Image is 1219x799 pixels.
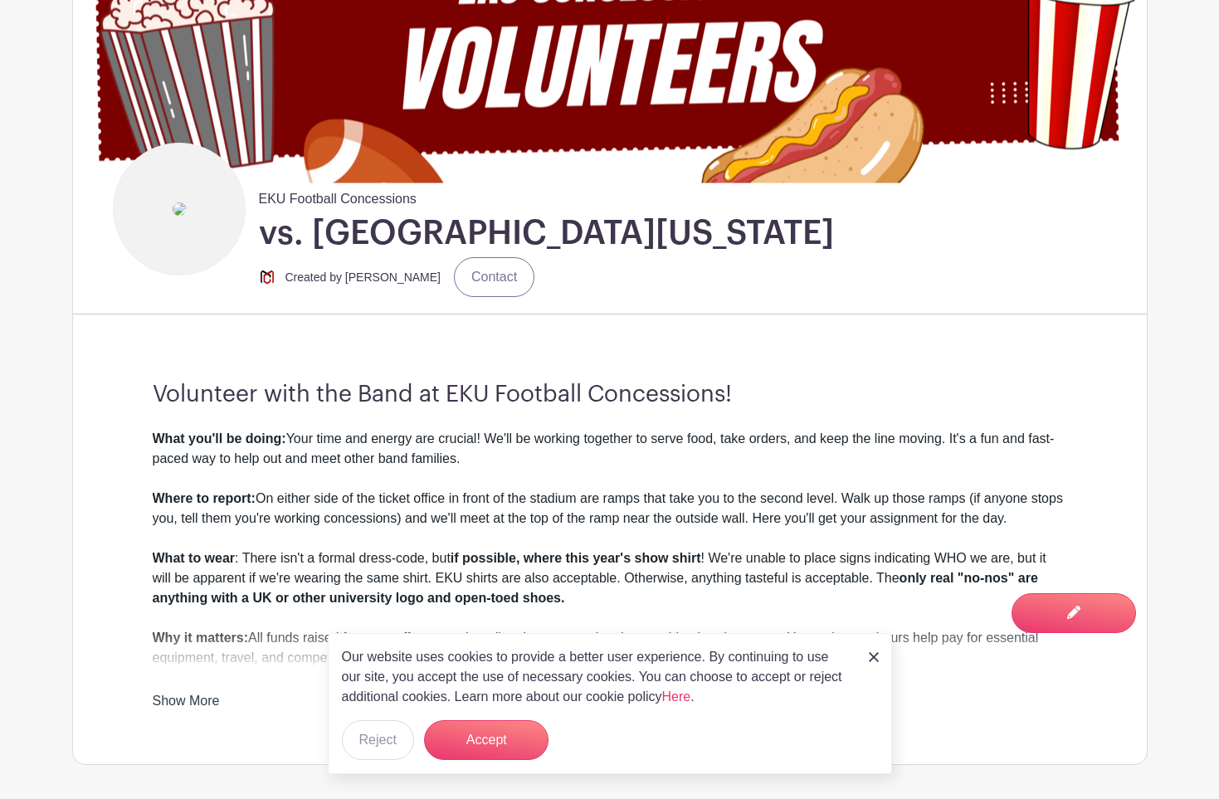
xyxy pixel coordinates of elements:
[342,720,414,760] button: Reject
[454,257,534,297] a: Contact
[153,381,1067,409] h3: Volunteer with the Band at EKU Football Concessions!
[259,212,834,254] h1: vs. [GEOGRAPHIC_DATA][US_STATE]
[869,652,879,662] img: close_button-5f87c8562297e5c2d7936805f587ecaba9071eb48480494691a3f1689db116b3.svg
[153,431,286,446] strong: What you'll be doing:
[285,270,441,284] small: Created by [PERSON_NAME]
[451,551,701,565] strong: if possible, where this year's show shirt
[173,202,186,216] img: eku_football.jpg
[424,720,549,760] button: Accept
[153,491,256,505] strong: Where to report:
[153,694,220,714] a: Show More
[342,647,851,707] p: Our website uses cookies to provide a better user experience. By continuing to use our site, you ...
[153,571,1038,605] strong: only real "no-nos" are anything with a UK or other university logo and open-toed shoes.
[662,689,691,704] a: Here
[259,269,275,285] img: cropped-cropped-8SdNnWwj_400x400%20(1).jpg
[153,551,236,565] strong: What to wear
[153,628,1067,787] div: All funds raised from our efforts stand go directly to supporting the marching band program. Your...
[153,631,249,645] strong: Why it matters:
[153,429,1067,628] div: Your time and energy are crucial! We'll be working together to serve food, take orders, and keep ...
[259,183,417,209] span: EKU Football Concessions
